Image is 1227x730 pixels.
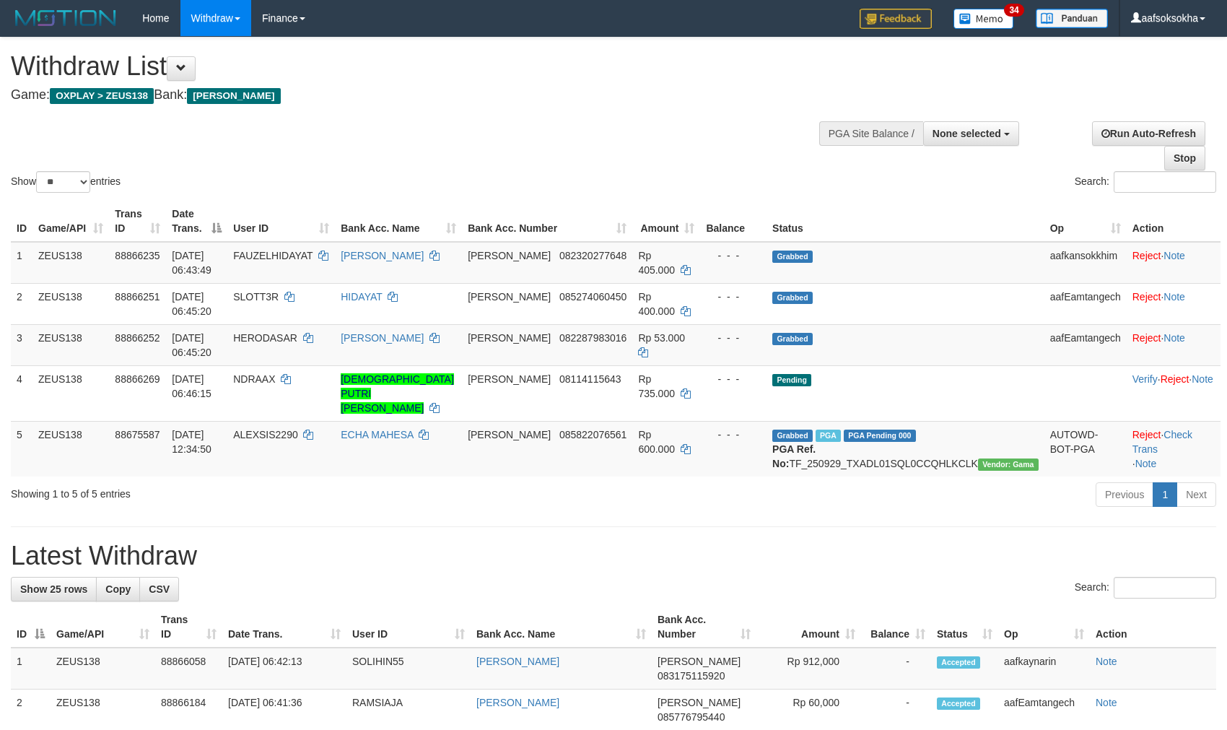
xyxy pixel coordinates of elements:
[652,607,756,648] th: Bank Acc. Number: activate to sort column ascending
[172,373,211,399] span: [DATE] 06:46:15
[115,332,160,344] span: 88866252
[1090,607,1216,648] th: Action
[51,648,155,690] td: ZEUS138
[341,250,424,261] a: [PERSON_NAME]
[1153,482,1177,507] a: 1
[346,648,471,690] td: SOLIHIN55
[658,711,725,723] span: Copy 085776795440 to clipboard
[706,331,761,345] div: - - -
[20,583,87,595] span: Show 25 rows
[115,373,160,385] span: 88866269
[706,427,761,442] div: - - -
[1127,365,1221,421] td: · ·
[172,332,211,358] span: [DATE] 06:45:20
[32,201,109,242] th: Game/API: activate to sort column ascending
[819,121,923,146] div: PGA Site Balance /
[860,9,932,29] img: Feedback.jpg
[998,607,1090,648] th: Op: activate to sort column ascending
[139,577,179,601] a: CSV
[638,332,685,344] span: Rp 53.000
[471,607,652,648] th: Bank Acc. Name: activate to sort column ascending
[658,656,741,667] span: [PERSON_NAME]
[115,429,160,440] span: 88675587
[11,365,32,421] td: 4
[933,128,1001,139] span: None selected
[51,607,155,648] th: Game/API: activate to sort column ascending
[222,607,346,648] th: Date Trans.: activate to sort column ascending
[1127,283,1221,324] td: ·
[1132,429,1161,440] a: Reject
[937,698,980,710] span: Accepted
[1163,250,1185,261] a: Note
[861,607,931,648] th: Balance: activate to sort column ascending
[11,542,1216,570] h1: Latest Withdraw
[341,332,424,344] a: [PERSON_NAME]
[559,250,626,261] span: Copy 082320277648 to clipboard
[658,697,741,708] span: [PERSON_NAME]
[468,250,551,261] span: [PERSON_NAME]
[32,324,109,365] td: ZEUS138
[1132,291,1161,303] a: Reject
[109,201,166,242] th: Trans ID: activate to sort column ascending
[1135,458,1157,469] a: Note
[1096,697,1117,708] a: Note
[1127,421,1221,477] td: · ·
[1075,577,1216,599] label: Search:
[1132,332,1161,344] a: Reject
[341,429,413,440] a: ECHA MAHESA
[638,373,675,399] span: Rp 735.000
[937,656,980,669] span: Accepted
[155,607,222,648] th: Trans ID: activate to sort column ascending
[559,332,626,344] span: Copy 082287983016 to clipboard
[816,430,841,442] span: Marked by aafpengsreynich
[341,291,382,303] a: HIDAYAT
[36,171,90,193] select: Showentries
[772,251,813,263] span: Grabbed
[1127,324,1221,365] td: ·
[1114,577,1216,599] input: Search:
[767,201,1044,242] th: Status
[1096,482,1153,507] a: Previous
[953,9,1014,29] img: Button%20Memo.svg
[32,365,109,421] td: ZEUS138
[1044,242,1127,284] td: aafkansokkhim
[1044,421,1127,477] td: AUTOWD-BOT-PGA
[233,250,313,261] span: FAUZELHIDAYAT
[227,201,335,242] th: User ID: activate to sort column ascending
[706,372,761,386] div: - - -
[978,459,1039,471] span: Vendor URL: https://trx31.1velocity.biz
[772,333,813,345] span: Grabbed
[559,373,621,385] span: Copy 08114115643 to clipboard
[772,292,813,304] span: Grabbed
[187,88,280,104] span: [PERSON_NAME]
[1044,324,1127,365] td: aafEamtangech
[632,201,700,242] th: Amount: activate to sort column ascending
[1127,201,1221,242] th: Action
[468,291,551,303] span: [PERSON_NAME]
[233,332,297,344] span: HERODASAR
[468,429,551,440] span: [PERSON_NAME]
[1132,373,1158,385] a: Verify
[706,248,761,263] div: - - -
[772,443,816,469] b: PGA Ref. No:
[222,648,346,690] td: [DATE] 06:42:13
[11,88,803,103] h4: Game: Bank:
[233,429,298,440] span: ALEXSIS2290
[11,481,500,501] div: Showing 1 to 5 of 5 entries
[1161,373,1189,385] a: Reject
[559,291,626,303] span: Copy 085274060450 to clipboard
[172,429,211,455] span: [DATE] 12:34:50
[11,648,51,690] td: 1
[476,656,559,667] a: [PERSON_NAME]
[155,648,222,690] td: 88866058
[1163,291,1185,303] a: Note
[468,332,551,344] span: [PERSON_NAME]
[700,201,767,242] th: Balance
[1127,242,1221,284] td: ·
[638,429,675,455] span: Rp 600.000
[1096,656,1117,667] a: Note
[233,373,275,385] span: NDRAAX
[476,697,559,708] a: [PERSON_NAME]
[172,291,211,317] span: [DATE] 06:45:20
[1114,171,1216,193] input: Search:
